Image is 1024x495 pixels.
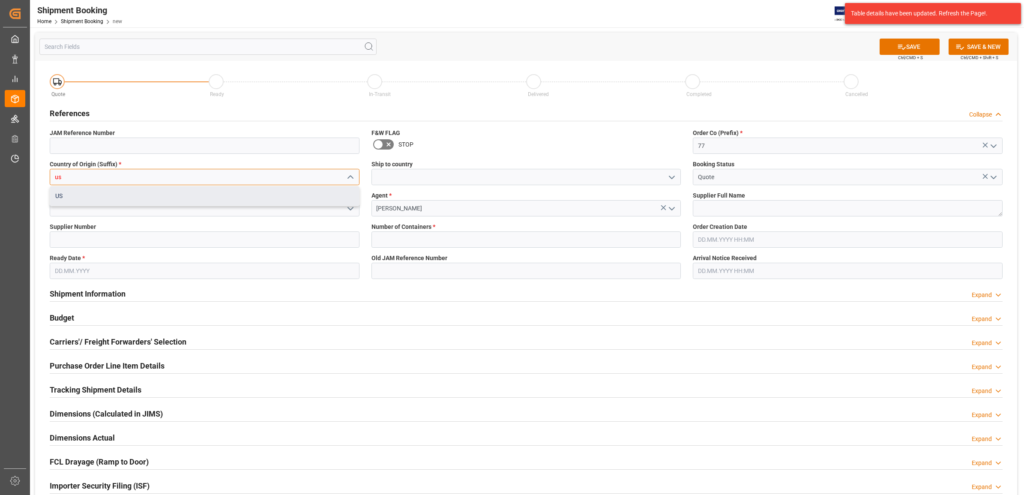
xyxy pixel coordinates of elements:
button: open menu [665,171,678,184]
span: Country of Origin (Suffix) [50,160,121,169]
a: Shipment Booking [61,18,103,24]
h2: Carriers'/ Freight Forwarders' Selection [50,336,186,348]
div: Collapse [969,110,992,119]
div: Expand [972,387,992,396]
span: Arrival Notice Received [693,254,757,263]
span: Ctrl/CMD + Shift + S [961,54,998,61]
div: Expand [972,435,992,444]
div: Expand [972,339,992,348]
h2: Shipment Information [50,288,126,300]
span: Delivered [528,91,549,97]
div: Expand [972,363,992,372]
div: Shipment Booking [37,4,122,17]
div: Expand [972,459,992,468]
h2: Dimensions (Calculated in JIMS) [50,408,163,420]
span: Ready Date [50,254,85,263]
div: US [50,186,359,206]
span: Booking Status [693,160,734,169]
input: DD.MM.YYYY HH:MM [693,263,1003,279]
button: SAVE & NEW [949,39,1009,55]
h2: Tracking Shipment Details [50,384,141,396]
button: open menu [986,171,999,184]
h2: FCL Drayage (Ramp to Door) [50,456,149,468]
span: Ready [210,91,224,97]
div: Table details have been updated. Refresh the Page!. [851,9,1009,18]
span: Order Creation Date [693,222,747,231]
button: open menu [986,139,999,153]
div: Expand [972,483,992,492]
div: Expand [972,291,992,300]
div: Expand [972,411,992,420]
input: DD.MM.YYYY [50,263,359,279]
h2: Purchase Order Line Item Details [50,360,165,372]
span: Ship to country [371,160,413,169]
span: Quote [51,91,65,97]
span: F&W FLAG [371,129,400,138]
span: Supplier Full Name [693,191,745,200]
input: DD.MM.YYYY HH:MM [693,231,1003,248]
span: STOP [398,140,413,149]
span: Completed [686,91,712,97]
span: Ctrl/CMD + S [898,54,923,61]
img: Exertis%20JAM%20-%20Email%20Logo.jpg_1722504956.jpg [835,6,864,21]
div: Expand [972,315,992,324]
span: Agent [371,191,392,200]
span: Supplier Number [50,222,96,231]
h2: Budget [50,312,74,324]
h2: References [50,108,90,119]
span: Cancelled [845,91,868,97]
span: Number of Containers [371,222,435,231]
button: open menu [665,202,678,215]
input: Type to search/select [50,169,359,185]
h2: Importer Security Filing (ISF) [50,480,150,492]
button: open menu [343,202,356,215]
a: Home [37,18,51,24]
span: Order Co (Prefix) [693,129,743,138]
button: close menu [343,171,356,184]
span: JAM Reference Number [50,129,115,138]
h2: Dimensions Actual [50,432,115,444]
span: In-Transit [369,91,391,97]
input: Search Fields [39,39,377,55]
button: SAVE [880,39,940,55]
span: Old JAM Reference Number [371,254,447,263]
